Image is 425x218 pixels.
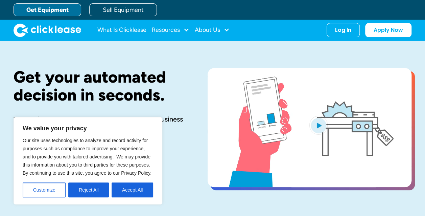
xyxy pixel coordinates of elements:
p: We value your privacy [23,124,153,132]
a: open lightbox [208,68,411,187]
a: Get Equipment [14,3,81,16]
a: Apply Now [365,23,411,37]
span: Our site uses technologies to analyze and record activity for purposes such as compliance to impr... [23,138,151,176]
a: home [14,23,81,37]
img: Blue play button logo on a light blue circular background [309,116,328,135]
button: Customize [23,182,66,197]
a: What Is Clicklease [97,23,146,37]
h1: Get your automated decision in seconds. [14,68,186,104]
div: Log In [335,27,351,34]
button: Reject All [68,182,109,197]
img: Clicklease logo [14,23,81,37]
div: The equipment you need to start or grow your business is now affordable with Clicklease. [14,115,186,132]
div: We value your privacy [14,117,162,204]
div: Resources [152,23,189,37]
button: Accept All [112,182,153,197]
a: Sell Equipment [89,3,157,16]
div: About Us [195,23,230,37]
